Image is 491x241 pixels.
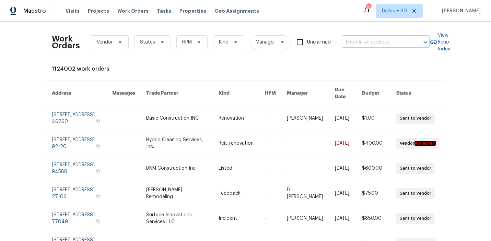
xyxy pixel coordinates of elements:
[213,206,259,231] td: Incident
[329,81,356,106] th: Due Date
[182,39,192,46] span: HPM
[46,81,107,106] th: Address
[140,39,155,46] span: Status
[95,118,101,124] button: Copy Address
[88,8,109,14] span: Projects
[23,8,46,14] span: Maestro
[256,39,275,46] span: Manager
[141,106,213,131] td: Basic Construction INC
[259,81,281,106] th: HPM
[281,131,330,156] td: -
[66,8,80,14] span: Visits
[281,181,330,206] td: D [PERSON_NAME]
[439,8,481,14] span: [PERSON_NAME]
[259,206,281,231] td: -
[179,8,206,14] span: Properties
[213,106,259,131] td: Renovation
[342,37,410,48] input: Enter in an address
[95,143,101,149] button: Copy Address
[382,8,407,14] span: Dallas + 60
[259,156,281,181] td: -
[141,181,213,206] td: [PERSON_NAME] Remodeling
[356,81,391,106] th: Budget
[52,65,440,72] div: 1124002 work orders
[366,4,371,11] div: 750
[52,35,80,49] h2: Work Orders
[259,131,281,156] td: -
[391,81,445,106] th: Status
[213,131,259,156] td: Reit_renovation
[219,39,229,46] span: Kind
[213,156,259,181] td: Listed
[97,39,113,46] span: Vendor
[141,81,213,106] th: Trade Partner
[213,181,259,206] td: Feedback
[95,193,101,200] button: Copy Address
[213,81,259,106] th: Kind
[141,131,213,156] td: Hybrid Cleaning Services, Inc.
[141,156,213,181] td: DNM Construction Inc
[281,106,330,131] td: [PERSON_NAME]
[259,106,281,131] td: -
[307,39,331,46] span: Unclaimed
[157,9,171,13] span: Tasks
[421,37,430,47] button: Open
[214,8,259,14] span: Geo Assignments
[281,81,330,106] th: Manager
[95,168,101,174] button: Copy Address
[117,8,149,14] span: Work Orders
[430,32,450,52] a: View Reno Index
[281,206,330,231] td: [PERSON_NAME]
[141,206,213,231] td: Surface Innovations Services LLC
[281,156,330,181] td: -
[107,81,141,106] th: Messages
[259,181,281,206] td: -
[95,218,101,225] button: Copy Address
